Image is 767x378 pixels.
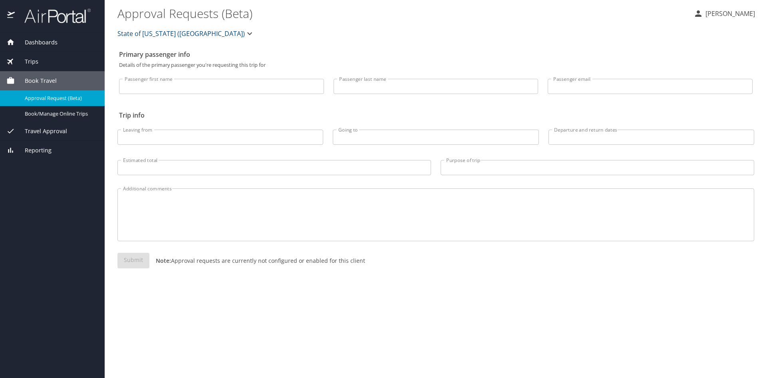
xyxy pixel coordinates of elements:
[119,48,753,61] h2: Primary passenger info
[15,127,67,136] span: Travel Approval
[25,110,95,118] span: Book/Manage Online Trips
[690,6,758,21] button: [PERSON_NAME]
[7,8,16,24] img: icon-airportal.png
[16,8,91,24] img: airportal-logo.png
[117,1,687,26] h1: Approval Requests (Beta)
[119,109,753,122] h2: Trip info
[15,146,52,155] span: Reporting
[15,57,38,66] span: Trips
[149,256,365,265] p: Approval requests are currently not configured or enabled for this client
[15,76,57,85] span: Book Travel
[156,257,171,264] strong: Note:
[25,94,95,102] span: Approval Request (Beta)
[117,28,245,39] span: State of [US_STATE] ([GEOGRAPHIC_DATA])
[15,38,58,47] span: Dashboards
[114,26,258,42] button: State of [US_STATE] ([GEOGRAPHIC_DATA])
[703,9,755,18] p: [PERSON_NAME]
[119,62,753,68] p: Details of the primary passenger you're requesting this trip for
